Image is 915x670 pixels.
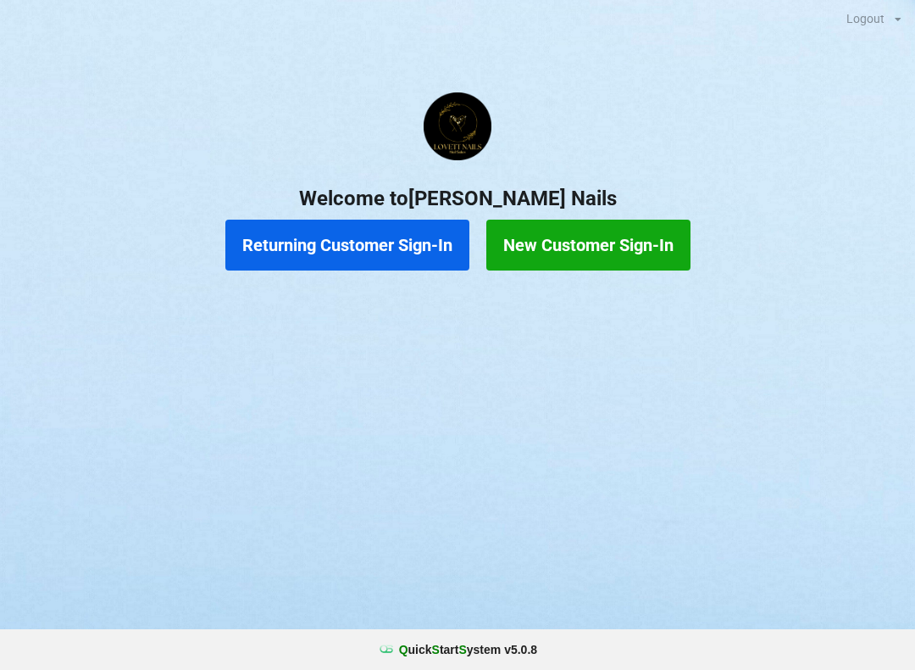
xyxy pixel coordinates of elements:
[399,641,537,658] b: uick tart ystem v 5.0.8
[458,643,466,656] span: S
[399,643,408,656] span: Q
[846,13,884,25] div: Logout
[424,92,491,160] img: Lovett1.png
[225,220,469,271] button: Returning Customer Sign-In
[378,641,395,658] img: favicon.ico
[432,643,440,656] span: S
[486,220,690,271] button: New Customer Sign-In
